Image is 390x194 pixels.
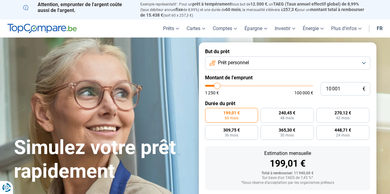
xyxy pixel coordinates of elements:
[327,19,365,38] a: Plus d'infos
[279,111,295,115] span: 240,45 €
[294,91,313,95] span: 100 000 €
[336,116,350,120] span: 42 mois
[210,171,365,176] div: Total à rembourser: 11 940,60 €
[241,19,271,38] a: Épargne
[140,7,364,18] span: montant total à rembourser de 15.438 €
[209,19,241,38] a: Comptes
[210,176,365,180] div: Sur base d'un TAEG de 7,45 %*
[205,56,370,70] button: Prêt personnel
[273,2,359,6] span: TAEG (Taux annuel effectif global) de 8,99%
[210,181,365,185] div: *Sous réserve d'acceptation par les organismes prêteurs
[140,2,367,18] p: Exemple représentatif : Pour un tous but de , un (taux débiteur annuel de 8,99%) et une durée de ...
[205,91,219,95] span: 1 250 €
[271,19,299,38] a: Investir
[335,128,351,132] span: 448,71 €
[223,128,240,132] span: 309,75 €
[218,59,249,66] span: Prêt personnel
[205,75,370,81] label: Montant de l'emprunt
[280,116,294,120] span: 48 mois
[23,2,133,13] p: Attention, emprunter de l'argent coûte aussi de l'argent.
[159,19,183,38] a: Prêts
[280,133,294,137] span: 30 mois
[283,7,297,12] span: 257,3 €
[183,19,209,38] a: Cartes
[14,136,191,183] h1: Simulez votre prêt rapidement
[335,111,351,115] span: 270,12 €
[210,151,365,156] div: Estimation mensuelle
[363,86,365,92] span: €
[373,19,386,38] a: fr
[225,133,238,137] span: 36 mois
[7,24,77,34] img: TopCompare
[225,116,238,120] span: 60 mois
[250,2,267,6] span: 12.500 €
[176,7,183,12] span: fixe
[210,159,365,168] div: 199,01 €
[279,128,295,132] span: 365,30 €
[205,49,370,54] label: But du prêt
[336,133,350,137] span: 24 mois
[205,101,370,106] label: Durée du prêt
[192,2,232,6] span: prêt à tempérament
[225,7,241,12] span: 60 mois
[299,19,327,38] a: Énergie
[223,111,240,115] span: 199,01 €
